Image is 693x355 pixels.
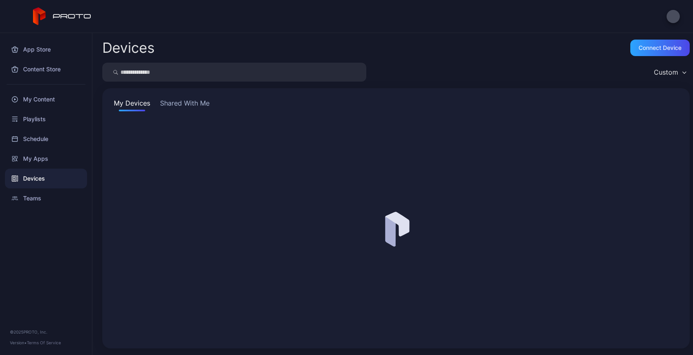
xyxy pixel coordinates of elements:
a: Content Store [5,59,87,79]
a: Terms Of Service [27,340,61,345]
a: Playlists [5,109,87,129]
span: Version • [10,340,27,345]
button: My Devices [112,98,152,111]
div: Connect device [639,45,681,51]
div: © 2025 PROTO, Inc. [10,329,82,335]
h2: Devices [102,40,155,55]
a: My Content [5,89,87,109]
a: App Store [5,40,87,59]
div: Custom [654,68,678,76]
a: Schedule [5,129,87,149]
a: Devices [5,169,87,188]
a: My Apps [5,149,87,169]
button: Connect device [630,40,690,56]
a: Teams [5,188,87,208]
button: Shared With Me [158,98,211,111]
button: Custom [650,63,690,82]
